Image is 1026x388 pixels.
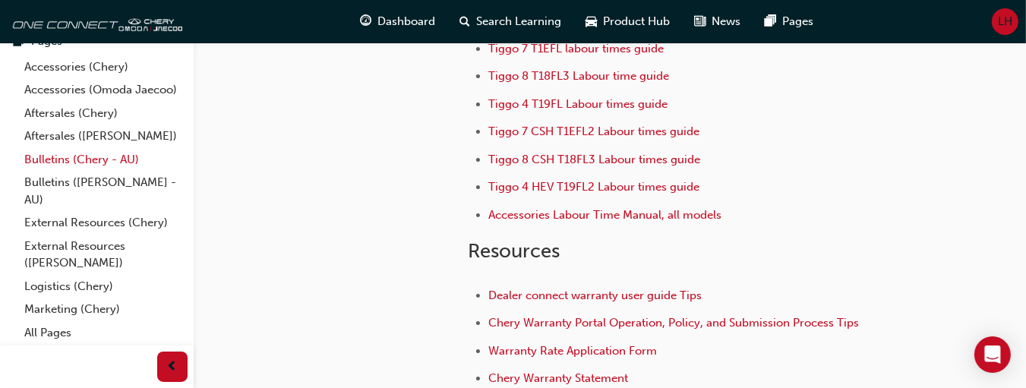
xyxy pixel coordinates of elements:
a: Logistics (Chery) [18,275,188,298]
a: Warranty Rate Application Form [488,344,657,358]
a: Tiggo 8 T18FL3 Labour time guide [488,69,669,83]
span: LH [998,13,1012,30]
span: Product Hub [604,13,671,30]
a: External Resources (Chery) [18,211,188,235]
a: car-iconProduct Hub [574,6,683,37]
a: news-iconNews [683,6,753,37]
a: External Resources ([PERSON_NAME]) [18,235,188,275]
a: Tiggo 4 T19FL Labour times guide [488,97,668,111]
a: pages-iconPages [753,6,826,37]
span: car-icon [586,12,598,31]
span: search-icon [460,12,471,31]
span: Dashboard [378,13,436,30]
span: Pages [783,13,814,30]
span: pages-icon [766,12,777,31]
a: Chery Warranty Statement [488,371,628,385]
a: Dealer connect warranty user guide Tips [488,289,702,302]
a: Bulletins (Chery - AU) [18,148,188,172]
a: Tiggo 4 HEV T19FL2 Labour times guide [488,180,699,194]
a: Tiggo 7 T1EFL labour times guide [488,42,664,55]
a: Tiggo 7 CSH T1EFL2 Labour times guide [488,125,699,138]
img: oneconnect [8,6,182,36]
a: Tiggo 8 CSH T18FL3 Labour times guide [488,153,700,166]
a: Marketing (Chery) [18,298,188,321]
span: guage-icon [361,12,372,31]
a: Chery Warranty Portal Operation, Policy, and Submission Process Tips [488,316,859,330]
span: Search Learning [477,13,562,30]
a: Aftersales ([PERSON_NAME]) [18,125,188,148]
a: Aftersales (Chery) [18,102,188,125]
a: Bulletins ([PERSON_NAME] - AU) [18,171,188,211]
button: LH [992,8,1018,35]
a: All Pages [18,321,188,345]
span: News [712,13,741,30]
div: Open Intercom Messenger [974,336,1011,373]
a: search-iconSearch Learning [448,6,574,37]
a: Accessories (Chery) [18,55,188,79]
a: Accessories Labour Time Manual, all models [488,208,721,222]
span: prev-icon [167,358,178,377]
span: news-icon [695,12,706,31]
span: Resources [468,239,560,263]
a: Accessories (Omoda Jaecoo) [18,78,188,102]
a: guage-iconDashboard [349,6,448,37]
